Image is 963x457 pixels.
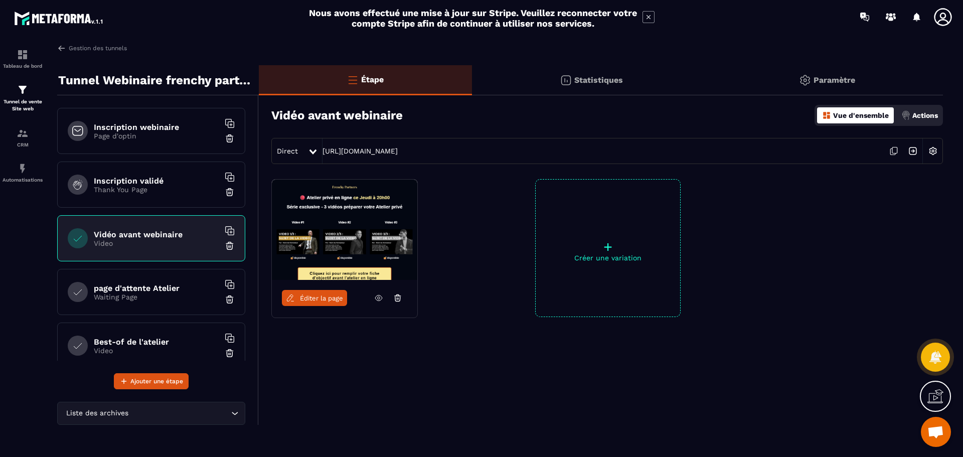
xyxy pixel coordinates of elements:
img: bars-o.4a397970.svg [347,74,359,86]
p: Page d'optin [94,132,219,140]
a: formationformationTableau de bord [3,41,43,76]
span: Liste des archives [64,408,130,419]
img: automations [17,163,29,175]
h6: Inscription validé [94,176,219,186]
p: Tunnel de vente Site web [3,98,43,112]
img: formation [17,127,29,139]
h2: Nous avons effectué une mise à jour sur Stripe. Veuillez reconnecter votre compte Stripe afin de ... [308,8,637,29]
img: formation [17,49,29,61]
img: logo [14,9,104,27]
p: Tableau de bord [3,63,43,69]
p: CRM [3,142,43,147]
p: Paramètre [814,75,855,85]
p: Thank You Page [94,186,219,194]
h6: Best-of de l'atelier [94,337,219,347]
img: dashboard-orange.40269519.svg [822,111,831,120]
p: Étape [361,75,384,84]
h3: Vidéo avant webinaire [271,108,403,122]
p: Vue d'ensemble [833,111,889,119]
img: setting-w.858f3a88.svg [923,141,942,161]
p: + [536,240,680,254]
button: Ajouter une étape [114,373,189,389]
h6: Vidéo avant webinaire [94,230,219,239]
p: Automatisations [3,177,43,183]
a: Gestion des tunnels [57,44,127,53]
img: setting-gr.5f69749f.svg [799,74,811,86]
img: formation [17,84,29,96]
img: trash [225,241,235,251]
span: Ajouter une étape [130,376,183,386]
div: Open chat [921,417,951,447]
input: Search for option [130,408,229,419]
h6: Inscription webinaire [94,122,219,132]
p: Créer une variation [536,254,680,262]
img: actions.d6e523a2.png [901,111,910,120]
p: Actions [912,111,938,119]
img: trash [225,187,235,197]
a: Éditer la page [282,290,347,306]
p: Video [94,239,219,247]
p: Video [94,347,219,355]
a: [URL][DOMAIN_NAME] [323,147,398,155]
p: Waiting Page [94,293,219,301]
img: arrow [57,44,66,53]
p: Statistiques [574,75,623,85]
a: formationformationCRM [3,120,43,155]
img: image [272,180,417,280]
h6: page d'attente Atelier [94,283,219,293]
p: Tunnel Webinaire frenchy partners [58,70,251,90]
span: Éditer la page [300,294,343,302]
img: stats.20deebd0.svg [560,74,572,86]
img: trash [225,133,235,143]
a: formationformationTunnel de vente Site web [3,76,43,120]
img: trash [225,348,235,358]
img: trash [225,294,235,304]
span: Direct [277,147,298,155]
div: Search for option [57,402,245,425]
a: automationsautomationsAutomatisations [3,155,43,190]
img: arrow-next.bcc2205e.svg [903,141,922,161]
